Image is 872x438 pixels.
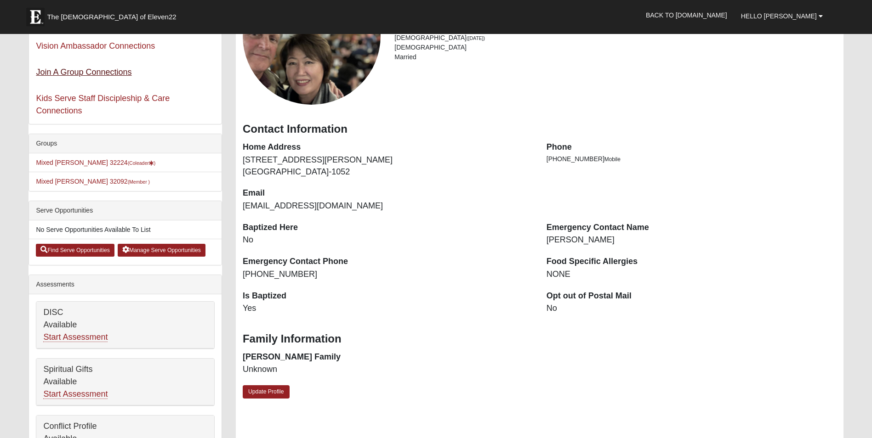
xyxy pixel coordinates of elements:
li: Married [394,52,836,62]
dt: Food Specific Allergies [547,256,837,268]
dt: Emergency Contact Name [547,222,837,234]
dd: [PHONE_NUMBER] [243,269,533,281]
a: Manage Serve Opportunities [118,244,205,257]
dt: [PERSON_NAME] Family [243,351,533,363]
dd: Unknown [243,364,533,376]
div: Spiritual Gifts Available [36,359,214,405]
h3: Family Information [243,332,837,346]
dd: NONE [547,269,837,281]
li: [DEMOGRAPHIC_DATA] [394,43,836,52]
a: Join A Group Connections [36,67,131,77]
a: Back to [DOMAIN_NAME] [639,4,734,27]
a: Update Profile [243,385,290,399]
dd: Yes [243,303,533,314]
a: Hello [PERSON_NAME] [734,5,830,28]
dt: Email [243,187,533,199]
dt: Emergency Contact Phone [243,256,533,268]
span: Hello [PERSON_NAME] [741,12,817,20]
dd: [EMAIL_ADDRESS][DOMAIN_NAME] [243,200,533,212]
div: DISC Available [36,302,214,348]
a: Start Assessment [43,332,108,342]
dt: Is Baptized [243,290,533,302]
dd: [PERSON_NAME] [547,234,837,246]
li: [DEMOGRAPHIC_DATA] [394,33,836,43]
a: The [DEMOGRAPHIC_DATA] of Eleven22 [22,3,205,26]
dd: No [243,234,533,246]
li: No Serve Opportunities Available To List [29,220,222,239]
span: The [DEMOGRAPHIC_DATA] of Eleven22 [47,12,176,22]
a: Mixed [PERSON_NAME] 32224(Coleader) [36,159,155,166]
dd: No [547,303,837,314]
li: [PHONE_NUMBER] [547,154,837,164]
dd: [STREET_ADDRESS][PERSON_NAME] [GEOGRAPHIC_DATA]-1052 [243,154,533,178]
dt: Baptized Here [243,222,533,234]
dt: Phone [547,141,837,153]
a: Find Serve Opportunities [36,244,114,257]
small: (Member ) [128,179,150,185]
small: ([DATE]) [467,35,485,41]
a: Start Assessment [43,389,108,399]
a: Mixed [PERSON_NAME] 32092(Member ) [36,178,150,185]
div: Serve Opportunities [29,201,222,220]
div: Groups [29,134,222,153]
h3: Contact Information [243,123,837,136]
a: Kids Serve Staff Discipleship & Care Connections [36,94,170,115]
dt: Home Address [243,141,533,153]
dt: Opt out of Postal Mail [547,290,837,302]
small: (Coleader ) [128,160,156,166]
div: Assessments [29,275,222,294]
a: Vision Ambassador Connections [36,41,155,51]
img: Eleven22 logo [26,8,45,26]
span: Mobile [604,156,621,163]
